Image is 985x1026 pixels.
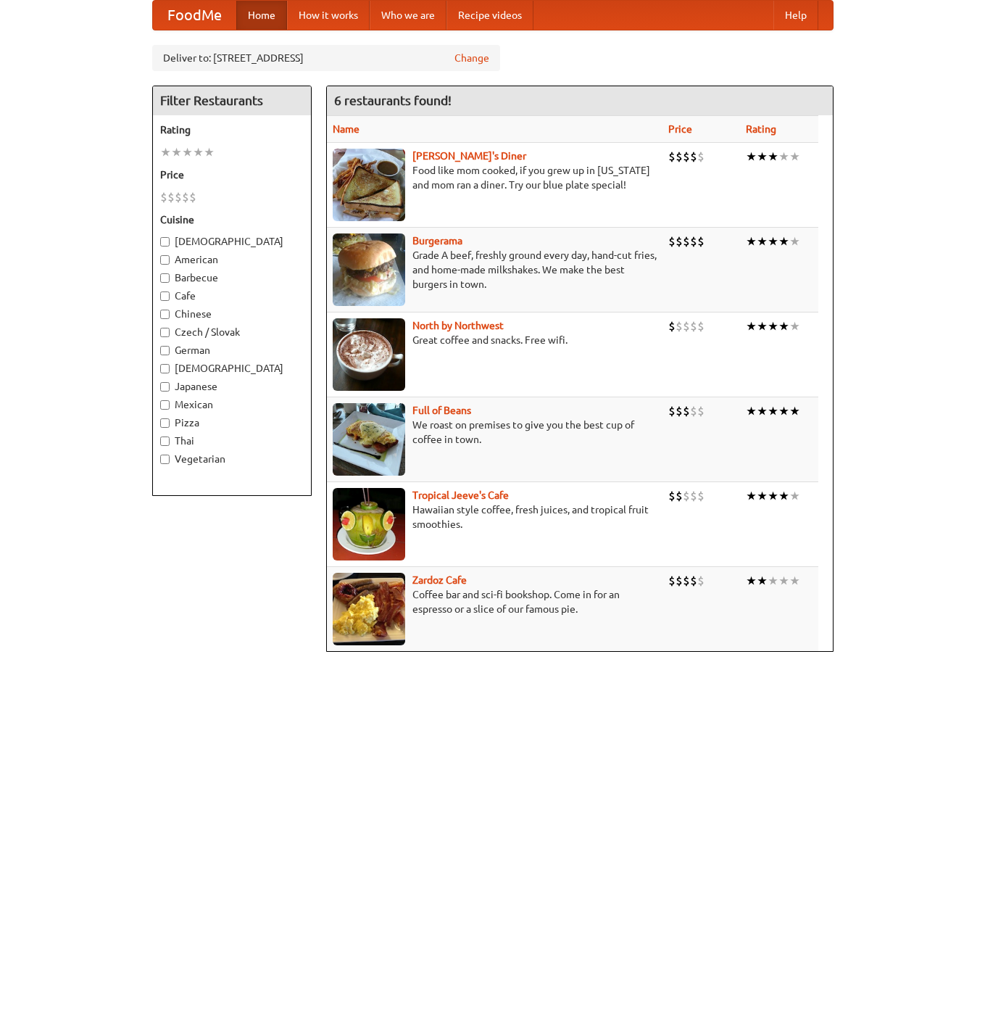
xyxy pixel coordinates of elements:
[683,149,690,165] li: $
[768,318,778,334] li: ★
[683,233,690,249] li: $
[160,252,304,267] label: American
[333,488,405,560] img: jeeves.jpg
[160,434,304,448] label: Thai
[697,488,705,504] li: $
[746,488,757,504] li: ★
[778,403,789,419] li: ★
[676,573,683,589] li: $
[160,361,304,376] label: [DEMOGRAPHIC_DATA]
[333,149,405,221] img: sallys.jpg
[668,318,676,334] li: $
[746,233,757,249] li: ★
[160,400,170,410] input: Mexican
[768,488,778,504] li: ★
[370,1,446,30] a: Who we are
[160,123,304,137] h5: Rating
[690,149,697,165] li: $
[160,364,170,373] input: [DEMOGRAPHIC_DATA]
[757,488,768,504] li: ★
[160,289,304,303] label: Cafe
[333,418,657,447] p: We roast on premises to give you the best cup of coffee in town.
[789,233,800,249] li: ★
[773,1,818,30] a: Help
[757,318,768,334] li: ★
[697,149,705,165] li: $
[690,403,697,419] li: $
[446,1,533,30] a: Recipe videos
[789,403,800,419] li: ★
[333,587,657,616] p: Coffee bar and sci-fi bookshop. Come in for an espresso or a slice of our famous pie.
[334,94,452,107] ng-pluralize: 6 restaurants found!
[676,233,683,249] li: $
[676,488,683,504] li: $
[697,318,705,334] li: $
[333,333,657,347] p: Great coffee and snacks. Free wifi.
[160,455,170,464] input: Vegetarian
[757,149,768,165] li: ★
[160,237,170,247] input: [DEMOGRAPHIC_DATA]
[768,573,778,589] li: ★
[182,144,193,160] li: ★
[160,418,170,428] input: Pizza
[697,573,705,589] li: $
[778,573,789,589] li: ★
[160,382,170,392] input: Japanese
[454,51,489,65] a: Change
[683,488,690,504] li: $
[160,273,170,283] input: Barbecue
[746,318,757,334] li: ★
[333,123,359,135] a: Name
[676,149,683,165] li: $
[160,307,304,321] label: Chinese
[412,405,471,416] a: Full of Beans
[171,144,182,160] li: ★
[412,489,509,501] a: Tropical Jeeve's Cafe
[690,233,697,249] li: $
[412,235,462,247] a: Burgerama
[690,488,697,504] li: $
[768,403,778,419] li: ★
[697,233,705,249] li: $
[160,255,170,265] input: American
[668,123,692,135] a: Price
[333,163,657,192] p: Food like mom cooked, if you grew up in [US_STATE] and mom ran a diner. Try our blue plate special!
[746,123,776,135] a: Rating
[160,346,170,355] input: German
[167,189,175,205] li: $
[778,149,789,165] li: ★
[768,233,778,249] li: ★
[789,149,800,165] li: ★
[175,189,182,205] li: $
[160,291,170,301] input: Cafe
[746,403,757,419] li: ★
[789,318,800,334] li: ★
[160,379,304,394] label: Japanese
[778,233,789,249] li: ★
[160,234,304,249] label: [DEMOGRAPHIC_DATA]
[287,1,370,30] a: How it works
[193,144,204,160] li: ★
[690,318,697,334] li: $
[690,573,697,589] li: $
[160,415,304,430] label: Pizza
[160,270,304,285] label: Barbecue
[236,1,287,30] a: Home
[204,144,215,160] li: ★
[160,397,304,412] label: Mexican
[160,189,167,205] li: $
[160,343,304,357] label: German
[160,325,304,339] label: Czech / Slovak
[757,403,768,419] li: ★
[153,1,236,30] a: FoodMe
[789,573,800,589] li: ★
[757,233,768,249] li: ★
[333,502,657,531] p: Hawaiian style coffee, fresh juices, and tropical fruit smoothies.
[746,149,757,165] li: ★
[160,310,170,319] input: Chinese
[412,574,467,586] a: Zardoz Cafe
[333,248,657,291] p: Grade A beef, freshly ground every day, hand-cut fries, and home-made milkshakes. We make the bes...
[683,403,690,419] li: $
